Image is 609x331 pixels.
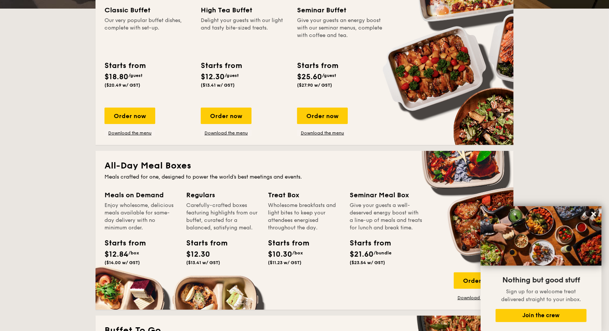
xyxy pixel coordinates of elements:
span: $12.30 [186,250,210,259]
div: Give your guests a well-deserved energy boost with a line-up of meals and treats for lunch and br... [350,202,422,232]
span: ($23.54 w/ GST) [350,260,385,265]
div: Regulars [186,190,259,200]
span: /guest [322,73,336,78]
span: Nothing but good stuff [502,276,580,285]
div: Starts from [186,238,220,249]
span: $12.84 [104,250,128,259]
div: Order now [104,108,155,124]
div: Starts from [268,238,302,249]
span: /guest [128,73,143,78]
span: ($20.49 w/ GST) [104,83,140,88]
div: Starts from [104,238,138,249]
a: Download the menu [201,130,252,136]
div: Delight your guests with our light and tasty bite-sized treats. [201,17,288,54]
span: ($11.23 w/ GST) [268,260,302,265]
span: /bundle [374,250,391,256]
a: Download the menu [104,130,155,136]
div: Our very popular buffet dishes, complete with set-up. [104,17,192,54]
span: ($13.41 w/ GST) [201,83,235,88]
button: Close [588,208,600,220]
div: Carefully-crafted boxes featuring highlights from our buffet, curated for a balanced, satisfying ... [186,202,259,232]
span: $12.30 [201,72,225,81]
div: Order now [297,108,348,124]
span: ($14.00 w/ GST) [104,260,140,265]
span: /box [128,250,139,256]
div: Enjoy wholesome, delicious meals available for same-day delivery with no minimum order. [104,202,177,232]
span: /guest [225,73,239,78]
span: ($13.41 w/ GST) [186,260,220,265]
div: Meals crafted for one, designed to power the world's best meetings and events. [104,173,505,181]
span: $10.30 [268,250,292,259]
div: Classic Buffet [104,5,192,15]
div: Give your guests an energy boost with our seminar menus, complete with coffee and tea. [297,17,384,54]
span: $21.60 [350,250,374,259]
a: Download the menu [297,130,348,136]
span: ($27.90 w/ GST) [297,83,332,88]
a: Download the menu [454,295,505,301]
img: DSC07876-Edit02-Large.jpeg [481,206,602,266]
div: Order now [201,108,252,124]
div: Wholesome breakfasts and light bites to keep your attendees energised throughout the day. [268,202,341,232]
span: /box [292,250,303,256]
button: Join the crew [496,309,587,322]
div: Starts from [297,60,338,71]
span: $18.80 [104,72,128,81]
div: Starts from [104,60,145,71]
div: Order now [454,272,505,289]
div: Treat Box [268,190,341,200]
div: High Tea Buffet [201,5,288,15]
div: Seminar Buffet [297,5,384,15]
div: Starts from [201,60,241,71]
div: Seminar Meal Box [350,190,422,200]
div: Meals on Demand [104,190,177,200]
span: Sign up for a welcome treat delivered straight to your inbox. [501,288,581,303]
h2: All-Day Meal Boxes [104,160,505,172]
span: $25.60 [297,72,322,81]
div: Starts from [350,238,383,249]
